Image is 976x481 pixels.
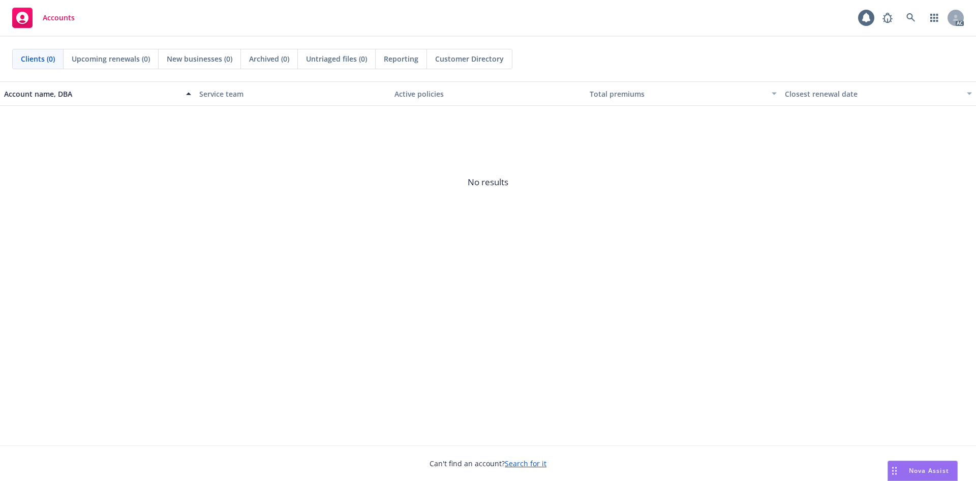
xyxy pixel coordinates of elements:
span: Customer Directory [435,53,504,64]
div: Account name, DBA [4,89,180,99]
span: Reporting [384,53,418,64]
span: Can't find an account? [430,458,546,469]
a: Search [901,8,921,28]
button: Nova Assist [888,461,958,481]
a: Accounts [8,4,79,32]
div: Active policies [394,89,582,99]
span: Upcoming renewals (0) [72,53,150,64]
div: Drag to move [888,461,901,480]
div: Total premiums [590,89,766,99]
span: Clients (0) [21,53,55,64]
a: Report a Bug [877,8,898,28]
span: Archived (0) [249,53,289,64]
a: Search for it [505,459,546,468]
div: Closest renewal date [785,89,961,99]
span: Nova Assist [909,466,949,475]
button: Total premiums [586,81,781,106]
div: Service team [199,89,386,99]
button: Closest renewal date [781,81,976,106]
span: Untriaged files (0) [306,53,367,64]
button: Service team [195,81,390,106]
button: Active policies [390,81,586,106]
a: Switch app [924,8,944,28]
span: Accounts [43,14,75,22]
span: New businesses (0) [167,53,232,64]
